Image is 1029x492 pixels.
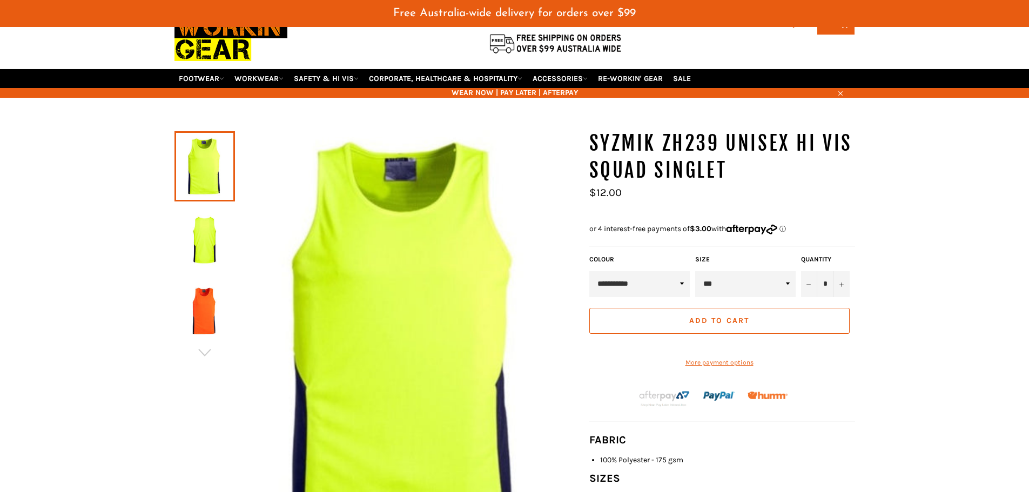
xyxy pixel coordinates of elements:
span: $12.00 [589,186,622,199]
h5: FABRIC [589,433,855,448]
a: CORPORATE, HEALTHCARE & HOSPITALITY [365,69,527,88]
button: Increase item quantity by one [833,271,850,297]
img: Workin Gear leaders in Workwear, Safety Boots, PPE, Uniforms. Australia's No.1 in Workwear [174,8,287,69]
label: COLOUR [589,255,690,264]
button: Add to Cart [589,308,850,334]
button: Reduce item quantity by one [801,271,817,297]
img: paypal.png [703,380,735,412]
h5: SIZES [589,471,855,486]
a: More payment options [589,358,850,367]
a: FOOTWEAR [174,69,228,88]
li: 100% Polyester - 175 gsm [600,455,855,465]
h1: SYZMIK ZH239 Unisex Hi Vis Squad Singlet [589,130,855,184]
label: Quantity [801,255,850,264]
span: Add to Cart [689,316,749,325]
span: Free Australia-wide delivery for orders over $99 [393,8,636,19]
a: ACCESSORIES [528,69,592,88]
img: Workin Gear - SYZMIK Unisex Hi Vis Squad Singlet [180,209,230,268]
a: WORKWEAR [230,69,288,88]
a: SAFETY & HI VIS [290,69,363,88]
a: RE-WORKIN' GEAR [594,69,667,88]
img: Afterpay-Logo-on-dark-bg_large.png [638,389,691,408]
span: WEAR NOW | PAY LATER | AFTERPAY [174,87,855,98]
img: Flat $9.95 shipping Australia wide [488,32,623,55]
img: Workin Gear - SYZMIK Unisex Hi Vis Squad Singlet [180,281,230,341]
label: Size [695,255,796,264]
img: Humm_core_logo_RGB-01_300x60px_small_195d8312-4386-4de7-b182-0ef9b6303a37.png [748,392,788,400]
a: SALE [669,69,695,88]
